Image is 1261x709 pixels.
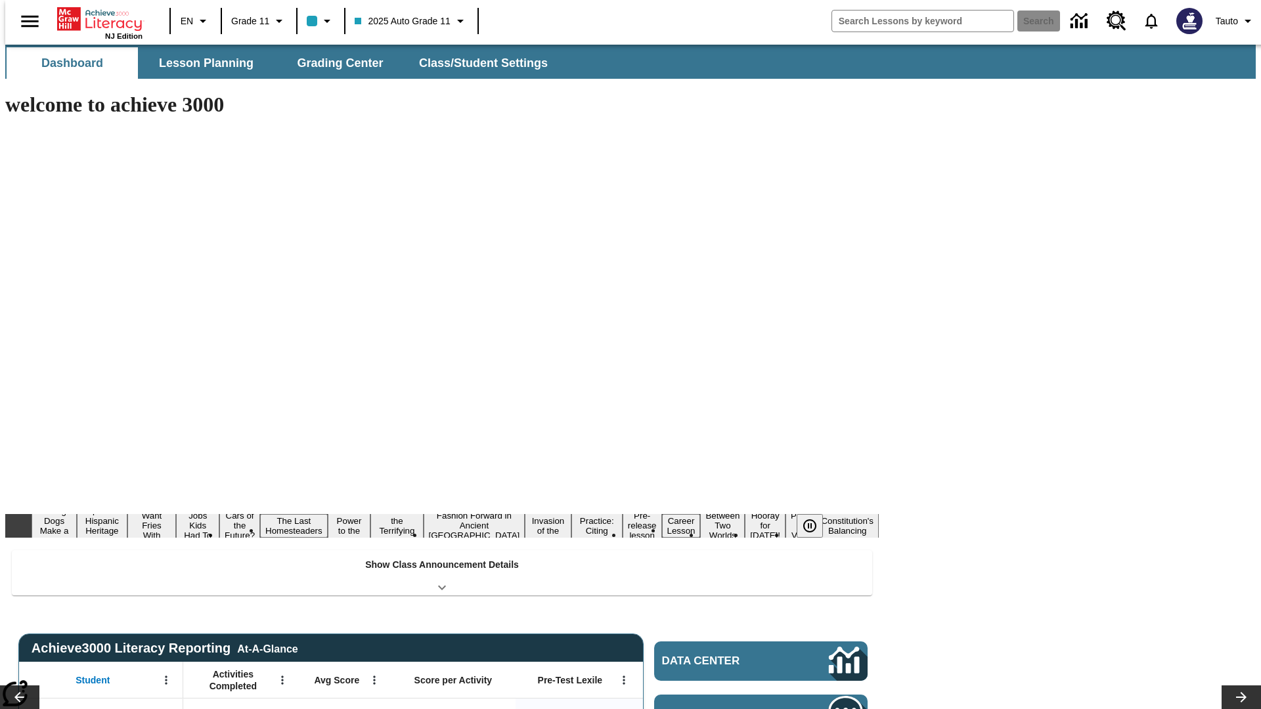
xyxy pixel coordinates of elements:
button: Class color is light blue. Change class color [301,9,340,33]
span: Pre-Test Lexile [538,674,603,686]
h1: welcome to achieve 3000 [5,93,879,117]
input: search field [832,11,1013,32]
div: SubNavbar [5,45,1256,79]
a: Home [57,6,143,32]
button: Open Menu [156,670,176,690]
button: Select a new avatar [1168,4,1210,38]
div: Home [57,5,143,40]
button: Slide 9 Fashion Forward in Ancient Rome [424,509,525,542]
img: Avatar [1176,8,1203,34]
span: Grade 11 [231,14,269,28]
button: Slide 15 Hooray for Constitution Day! [745,509,785,542]
p: Show Class Announcement Details [365,558,519,572]
a: Data Center [654,641,868,681]
span: NJ Edition [105,32,143,40]
span: Data Center [662,655,785,668]
span: Achieve3000 Literacy Reporting [32,641,298,656]
button: Lesson Planning [141,47,272,79]
button: Slide 14 Between Two Worlds [700,509,745,542]
button: Class/Student Settings [409,47,558,79]
button: Grading Center [275,47,406,79]
button: Open Menu [273,670,292,690]
div: Show Class Announcement Details [12,550,872,595]
button: Slide 13 Career Lesson [662,514,701,538]
span: Activities Completed [190,668,277,692]
button: Profile/Settings [1210,9,1261,33]
a: Notifications [1134,4,1168,38]
button: Slide 12 Pre-release lesson [623,509,662,542]
span: Student [76,674,110,686]
button: Pause [797,514,823,538]
button: Class: 2025 Auto Grade 11, Select your class [349,9,473,33]
button: Grade: Grade 11, Select a grade [226,9,292,33]
button: Dashboard [7,47,138,79]
button: Slide 17 The Constitution's Balancing Act [816,504,879,548]
div: SubNavbar [5,47,560,79]
span: 2025 Auto Grade 11 [355,14,450,28]
a: Resource Center, Will open in new tab [1099,3,1134,39]
button: Slide 16 Point of View [785,509,816,542]
button: Slide 7 Solar Power to the People [328,504,371,548]
a: Data Center [1063,3,1099,39]
button: Language: EN, Select a language [175,9,217,33]
div: Pause [797,514,836,538]
button: Slide 1 Diving Dogs Make a Splash [32,504,77,548]
span: Tauto [1216,14,1238,28]
button: Slide 4 Dirty Jobs Kids Had To Do [176,499,219,552]
button: Lesson carousel, Next [1222,685,1261,709]
div: At-A-Glance [237,641,298,655]
button: Slide 2 ¡Viva Hispanic Heritage Month! [77,504,127,548]
button: Slide 11 Mixed Practice: Citing Evidence [571,504,623,548]
button: Slide 3 Do You Want Fries With That? [127,499,177,552]
button: Slide 5 Cars of the Future? [219,509,260,542]
span: Avg Score [314,674,359,686]
span: EN [181,14,193,28]
button: Open Menu [365,670,384,690]
button: Open Menu [614,670,634,690]
button: Slide 10 The Invasion of the Free CD [525,504,571,548]
span: Score per Activity [414,674,493,686]
button: Slide 6 The Last Homesteaders [260,514,328,538]
button: Slide 8 Attack of the Terrifying Tomatoes [370,504,423,548]
button: Open side menu [11,2,49,41]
